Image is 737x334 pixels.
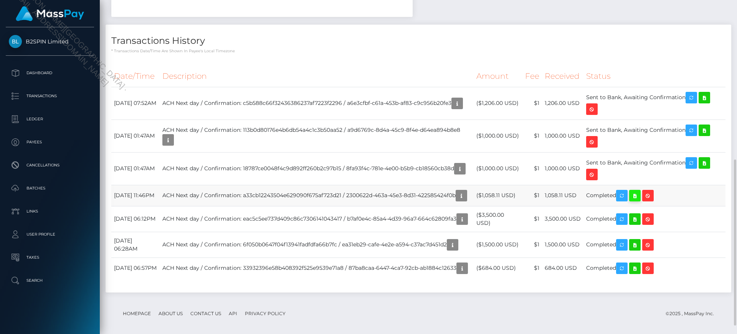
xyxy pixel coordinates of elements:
a: Transactions [6,86,94,106]
a: Search [6,271,94,290]
td: $1 [522,185,542,206]
td: Completed [583,185,725,206]
th: Description [160,66,474,87]
a: Contact Us [187,307,224,319]
td: ACH Next day / Confirmation: 18787ce0048f4c9d892ff260b2c97b15 / 8fa93f4c-781e-4e00-b5b9-cb18560cb38d [160,152,474,185]
p: Links [9,206,91,217]
p: Payees [9,136,91,148]
p: * Transactions date/time are shown in payee's local timezone [111,48,725,54]
p: Transactions [9,90,91,102]
td: ACH Next day / Confirmation: 113b0d80176e4b6db54a4c1c3b50aa52 / a9d6769c-8d4a-45c9-8f4e-d64ea894b8e8 [160,120,474,152]
td: Completed [583,232,725,258]
td: Completed [583,258,725,279]
th: Fee [522,66,542,87]
a: About Us [155,307,186,319]
td: [DATE] 06:28AM [111,232,160,258]
td: [DATE] 06:57PM [111,258,160,279]
td: $1 [522,120,542,152]
a: Privacy Policy [242,307,289,319]
td: $1 [522,258,542,279]
td: 3,500.00 USD [542,206,583,232]
td: 1,000.00 USD [542,120,583,152]
p: Cancellations [9,160,91,171]
td: ACH Next day / Confirmation: a33cb12243504e629090f675af723d21 / 2300622d-463a-45e3-8d31-422585424f0b [160,185,474,206]
td: [DATE] 07:52AM [111,87,160,120]
div: © 2025 , MassPay Inc. [666,309,720,318]
td: ($1,206.00 USD) [474,87,522,120]
td: Completed [583,206,725,232]
a: API [226,307,240,319]
td: ($1,000.00 USD) [474,120,522,152]
td: 1,206.00 USD [542,87,583,120]
h4: Transactions History [111,34,725,48]
td: Sent to Bank, Awaiting Confirmation [583,152,725,185]
p: Search [9,275,91,286]
td: ACH Next day / Confirmation: c5b588c66f32436386237af7223f2296 / a6e3cfbf-c61a-453b-af83-c9c956b20fe3 [160,87,474,120]
img: B2SPIN Limited [9,35,22,48]
a: Payees [6,133,94,152]
td: 1,058.11 USD [542,185,583,206]
a: Taxes [6,248,94,267]
td: 1,000.00 USD [542,152,583,185]
span: B2SPIN Limited [6,38,94,45]
p: Taxes [9,252,91,263]
td: 1,500.00 USD [542,232,583,258]
a: Links [6,202,94,221]
p: Ledger [9,113,91,125]
a: Cancellations [6,156,94,175]
td: ACH Next day / Confirmation: 6f050b0647f04f13941fadfdfa66b7fc / ea31eb29-cafe-4e2e-a594-c37ac7d451d2 [160,232,474,258]
a: User Profile [6,225,94,244]
td: [DATE] 01:47AM [111,152,160,185]
td: ACH Next day / Confirmation: eac5c5ee737d409c86c7306141043417 / b7af0e4c-85a4-4d39-96a7-664c62809fa3 [160,206,474,232]
td: [DATE] 11:46PM [111,185,160,206]
th: Date/Time [111,66,160,87]
td: $1 [522,206,542,232]
td: [DATE] 01:47AM [111,120,160,152]
td: ($1,058.11 USD) [474,185,522,206]
img: MassPay Logo [16,6,84,21]
td: ($1,500.00 USD) [474,232,522,258]
td: $1 [522,152,542,185]
th: Status [583,66,725,87]
th: Received [542,66,583,87]
td: ACH Next day / Confirmation: 33932396e58b408392f525e9539e71a8 / 87ba8caa-6447-4ca7-92cb-ab1884c12633 [160,258,474,279]
td: Sent to Bank, Awaiting Confirmation [583,120,725,152]
p: Batches [9,183,91,194]
td: [DATE] 06:12PM [111,206,160,232]
a: Batches [6,179,94,198]
a: Homepage [120,307,154,319]
td: $1 [522,87,542,120]
a: Ledger [6,110,94,129]
td: ($1,000.00 USD) [474,152,522,185]
p: User Profile [9,229,91,240]
td: 684.00 USD [542,258,583,279]
th: Amount [474,66,522,87]
td: $1 [522,232,542,258]
td: ($684.00 USD) [474,258,522,279]
td: ($3,500.00 USD) [474,206,522,232]
p: Dashboard [9,67,91,79]
a: Dashboard [6,63,94,83]
td: Sent to Bank, Awaiting Confirmation [583,87,725,120]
